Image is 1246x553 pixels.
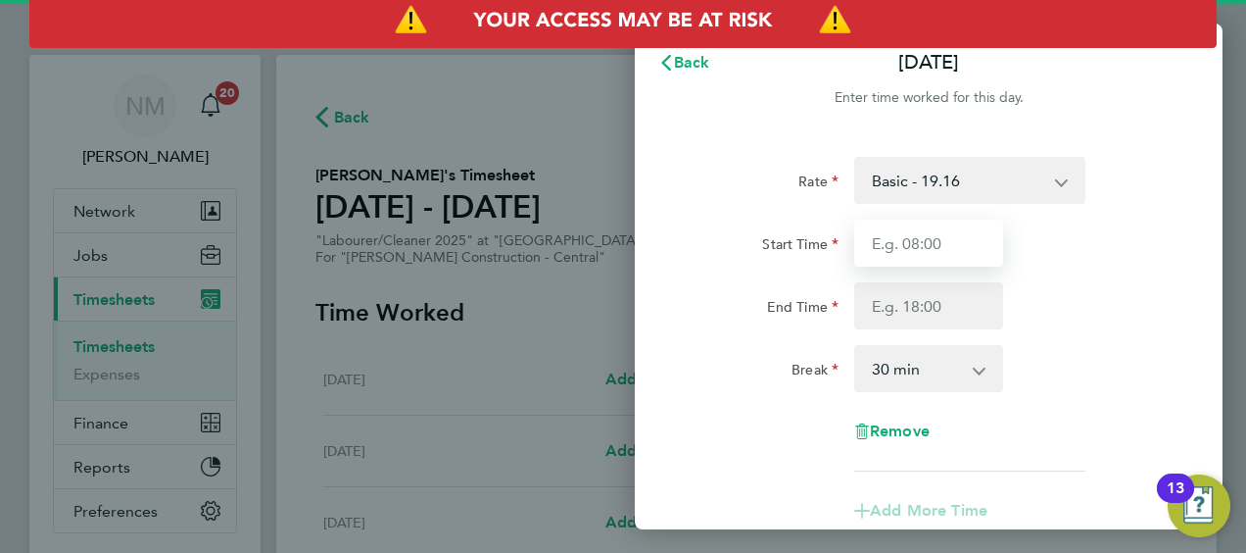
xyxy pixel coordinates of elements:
button: Back [639,43,730,82]
label: Break [791,361,839,384]
label: End Time [767,298,839,322]
input: E.g. 08:00 [854,220,1003,267]
div: Enter time worked for this day. [635,86,1222,110]
label: Start Time [762,235,839,259]
button: Remove [854,424,930,439]
p: [DATE] [898,49,959,76]
label: Rate [798,173,839,196]
span: Remove [870,422,930,440]
span: Back [674,53,710,72]
div: 13 [1167,488,1184,514]
button: Open Resource Center, 13 new notifications [1168,475,1230,537]
input: E.g. 18:00 [854,282,1003,329]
